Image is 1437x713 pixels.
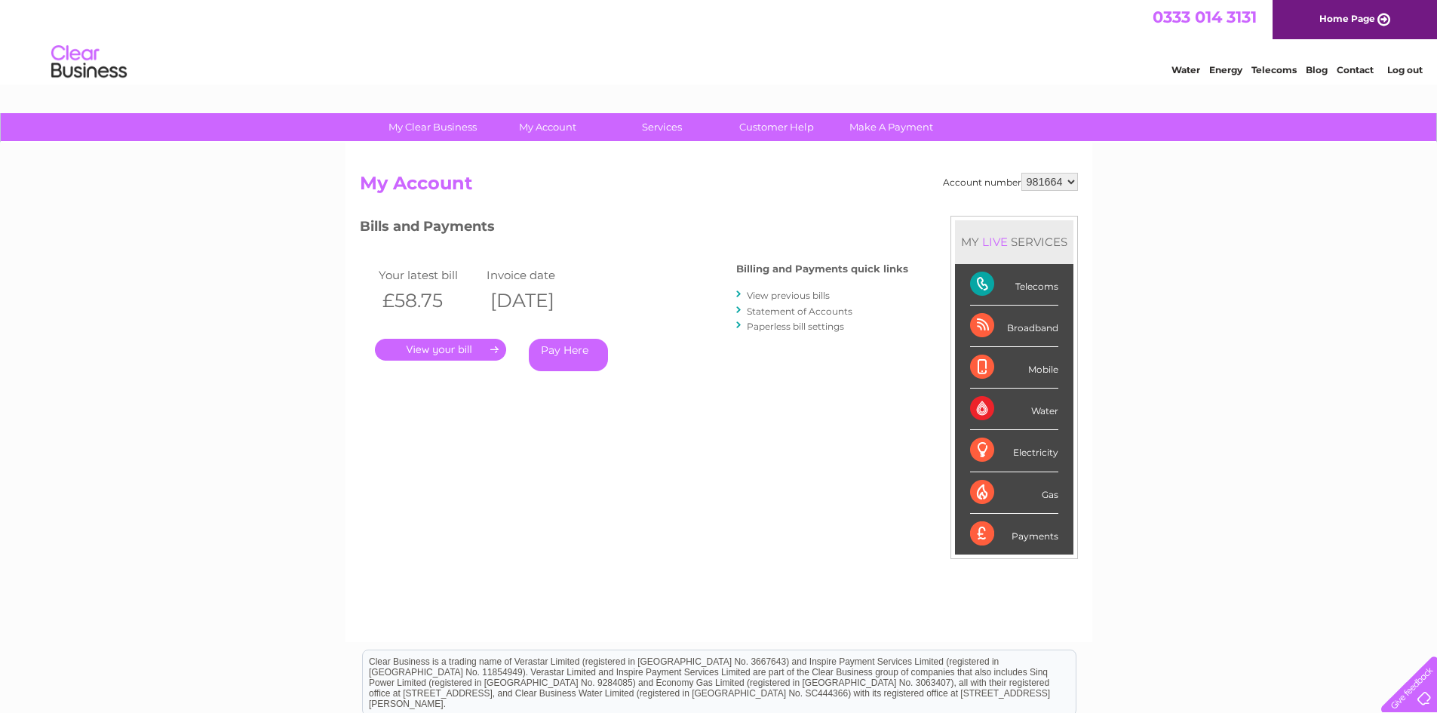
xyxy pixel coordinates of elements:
[360,173,1078,201] h2: My Account
[1251,64,1297,75] a: Telecoms
[747,306,852,317] a: Statement of Accounts
[970,472,1058,514] div: Gas
[1209,64,1242,75] a: Energy
[360,216,908,242] h3: Bills and Payments
[485,113,609,141] a: My Account
[51,39,127,85] img: logo.png
[970,264,1058,306] div: Telecoms
[1387,64,1423,75] a: Log out
[600,113,724,141] a: Services
[955,220,1073,263] div: MY SERVICES
[1306,64,1328,75] a: Blog
[747,290,830,301] a: View previous bills
[483,265,591,285] td: Invoice date
[1153,8,1257,26] a: 0333 014 3131
[970,306,1058,347] div: Broadband
[483,285,591,316] th: [DATE]
[363,8,1076,73] div: Clear Business is a trading name of Verastar Limited (registered in [GEOGRAPHIC_DATA] No. 3667643...
[970,514,1058,555] div: Payments
[747,321,844,332] a: Paperless bill settings
[370,113,495,141] a: My Clear Business
[1171,64,1200,75] a: Water
[979,235,1011,249] div: LIVE
[736,263,908,275] h4: Billing and Payments quick links
[970,430,1058,472] div: Electricity
[970,347,1058,389] div: Mobile
[375,265,484,285] td: Your latest bill
[375,285,484,316] th: £58.75
[943,173,1078,191] div: Account number
[1337,64,1374,75] a: Contact
[714,113,839,141] a: Customer Help
[970,389,1058,430] div: Water
[529,339,608,371] a: Pay Here
[829,113,953,141] a: Make A Payment
[375,339,506,361] a: .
